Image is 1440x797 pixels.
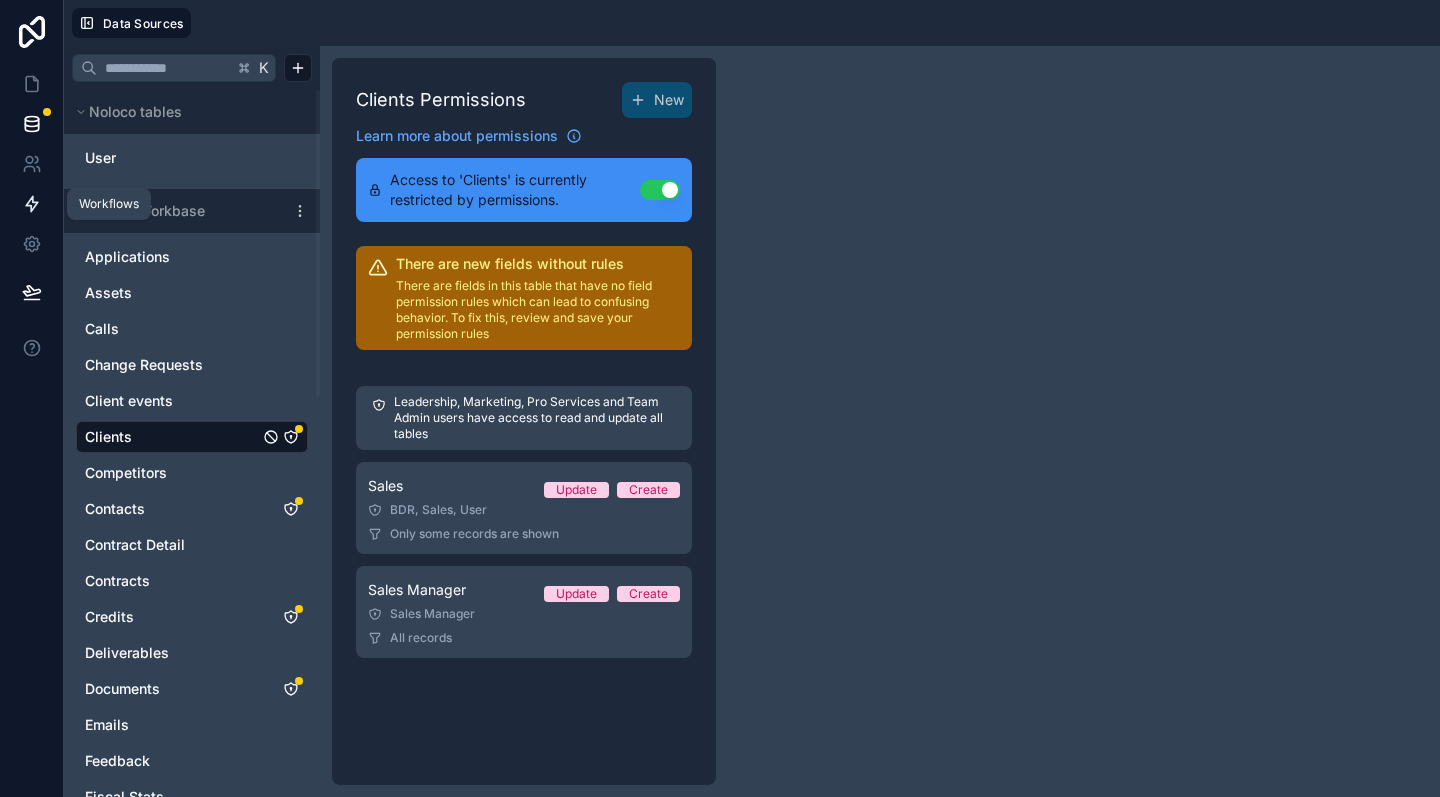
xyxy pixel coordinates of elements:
[113,201,205,221] span: EIS Workbase
[390,526,559,542] span: Only some records are shown
[396,278,680,342] p: There are fields in this table that have no field permission rules which can lead to confusing be...
[103,16,184,31] span: Data Sources
[85,283,259,303] a: Assets
[85,319,259,339] a: Calls
[396,254,680,274] h2: There are new fields without rules
[85,499,259,519] a: Contacts
[76,421,308,453] div: Clients
[85,751,150,771] span: Feedback
[85,427,132,447] span: Clients
[629,586,668,602] div: Create
[76,637,308,669] div: Deliverables
[85,427,259,447] a: Clients
[85,535,259,555] a: Contract Detail
[76,277,308,309] div: Assets
[356,126,582,146] a: Learn more about permissions
[654,90,684,110] span: New
[76,457,308,489] div: Competitors
[85,535,185,555] span: Contract Detail
[85,679,259,699] a: Documents
[76,709,308,741] div: Emails
[85,643,169,663] span: Deliverables
[85,463,259,483] a: Competitors
[85,571,150,591] span: Contracts
[85,715,129,735] span: Emails
[85,571,259,591] a: Contracts
[368,580,466,600] span: Sales Manager
[356,566,692,658] a: Sales ManagerUpdateCreateSales ManagerAll records
[85,679,160,699] span: Documents
[257,61,271,75] span: K
[85,355,259,375] a: Change Requests
[390,170,640,210] span: Access to 'Clients' is currently restricted by permissions.
[85,148,239,168] a: User
[79,196,139,212] div: Workflows
[76,313,308,345] div: Calls
[629,482,668,498] div: Create
[356,462,692,554] a: SalesUpdateCreateBDR, Sales, UserOnly some records are shown
[85,247,170,267] span: Applications
[72,8,191,38] button: Data Sources
[85,319,119,339] span: Calls
[85,355,203,375] span: Change Requests
[72,197,284,225] button: Airtable LogoEIS Workbase
[368,476,403,496] span: Sales
[89,102,182,122] span: Noloco tables
[76,529,308,561] div: Contract Detail
[368,502,680,518] div: BDR, Sales, User
[85,607,134,627] span: Credits
[85,607,259,627] a: Credits
[85,643,259,663] a: Deliverables
[76,565,308,597] div: Contracts
[76,385,308,417] div: Client events
[368,606,680,622] div: Sales Manager
[85,499,145,519] span: Contacts
[76,241,308,273] div: Applications
[556,586,597,602] div: Update
[556,482,597,498] div: Update
[72,98,300,126] button: Noloco tables
[85,751,259,771] a: Feedback
[76,349,308,381] div: Change Requests
[76,673,308,705] div: Documents
[85,247,259,267] a: Applications
[85,715,259,735] a: Emails
[76,142,308,174] div: User
[85,148,116,168] span: User
[85,463,167,483] span: Competitors
[394,394,676,442] p: Leadership, Marketing, Pro Services and Team Admin users have access to read and update all tables
[76,745,308,777] div: Feedback
[622,82,692,118] button: New
[76,601,308,633] div: Credits
[390,630,452,646] span: All records
[356,86,526,114] h1: Clients Permissions
[85,391,173,411] span: Client events
[356,126,558,146] span: Learn more about permissions
[85,391,259,411] a: Client events
[85,283,132,303] span: Assets
[76,493,308,525] div: Contacts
